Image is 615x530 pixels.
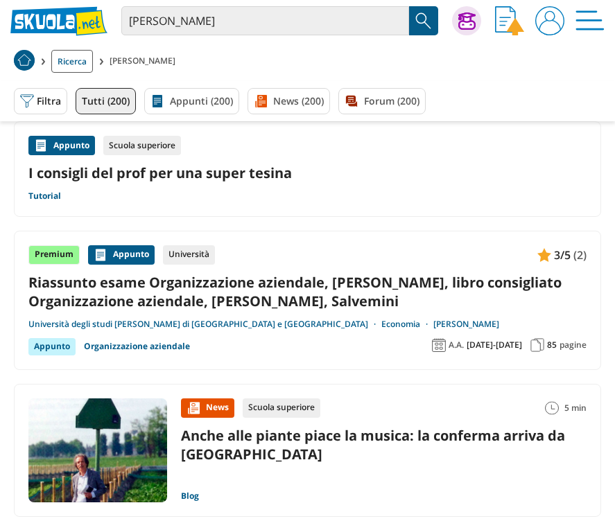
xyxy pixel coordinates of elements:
[458,12,476,30] img: Chiedi Tutor AI
[14,88,67,114] button: Filtra
[545,401,559,415] img: Tempo lettura
[28,164,587,182] a: I consigli del prof per una super tesina
[121,6,409,35] input: Cerca appunti, riassunti o versioni
[495,6,524,35] img: Invia appunto
[535,6,564,35] img: User avatar
[243,398,320,418] div: Scuola superiore
[84,338,190,355] a: Organizzazione aziendale
[28,136,95,155] div: Appunto
[163,245,215,265] div: Università
[14,50,35,71] img: Home
[14,50,35,73] a: Home
[564,398,587,418] span: 5 min
[94,248,107,262] img: Appunti contenuto
[144,88,239,114] a: Appunti (200)
[560,339,587,351] span: pagine
[537,248,551,262] img: Appunti contenuto
[28,319,381,330] a: Università degli studi [PERSON_NAME] di [GEOGRAPHIC_DATA] e [GEOGRAPHIC_DATA]
[181,491,199,502] a: Blog
[432,338,446,352] img: Anno accademico
[181,398,234,418] div: News
[381,319,433,330] a: Economia
[110,50,181,73] span: [PERSON_NAME]
[573,246,587,264] span: (2)
[103,136,181,155] div: Scuola superiore
[248,88,330,114] a: News (200)
[254,94,268,108] img: News filtro contenuto
[449,339,464,351] span: A.A.
[547,339,557,351] span: 85
[20,94,34,108] img: Filtra filtri mobile
[345,94,358,108] img: Forum filtro contenuto
[34,139,48,152] img: Appunti contenuto
[575,6,605,35] img: Menù
[181,426,565,463] a: Anche alle piante piace la musica: la conferma arriva da [GEOGRAPHIC_DATA]
[530,338,544,352] img: Pagine
[28,398,167,502] img: Immagine news
[28,245,80,265] div: Premium
[88,245,155,265] div: Appunto
[413,10,434,31] img: Cerca appunti, riassunti o versioni
[76,88,136,114] a: Tutti (200)
[187,401,200,415] img: News contenuto
[433,319,499,330] a: [PERSON_NAME]
[28,273,587,310] a: Riassunto esame Organizzazione aziendale, [PERSON_NAME], libro consigliato Organizzazione azienda...
[338,88,426,114] a: Forum (200)
[150,94,164,108] img: Appunti filtro contenuto
[28,191,61,202] a: Tutorial
[467,339,522,351] span: [DATE]-[DATE]
[554,246,571,264] span: 3/5
[51,50,93,73] a: Ricerca
[409,6,438,35] button: Search Button
[28,338,76,355] div: Appunto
